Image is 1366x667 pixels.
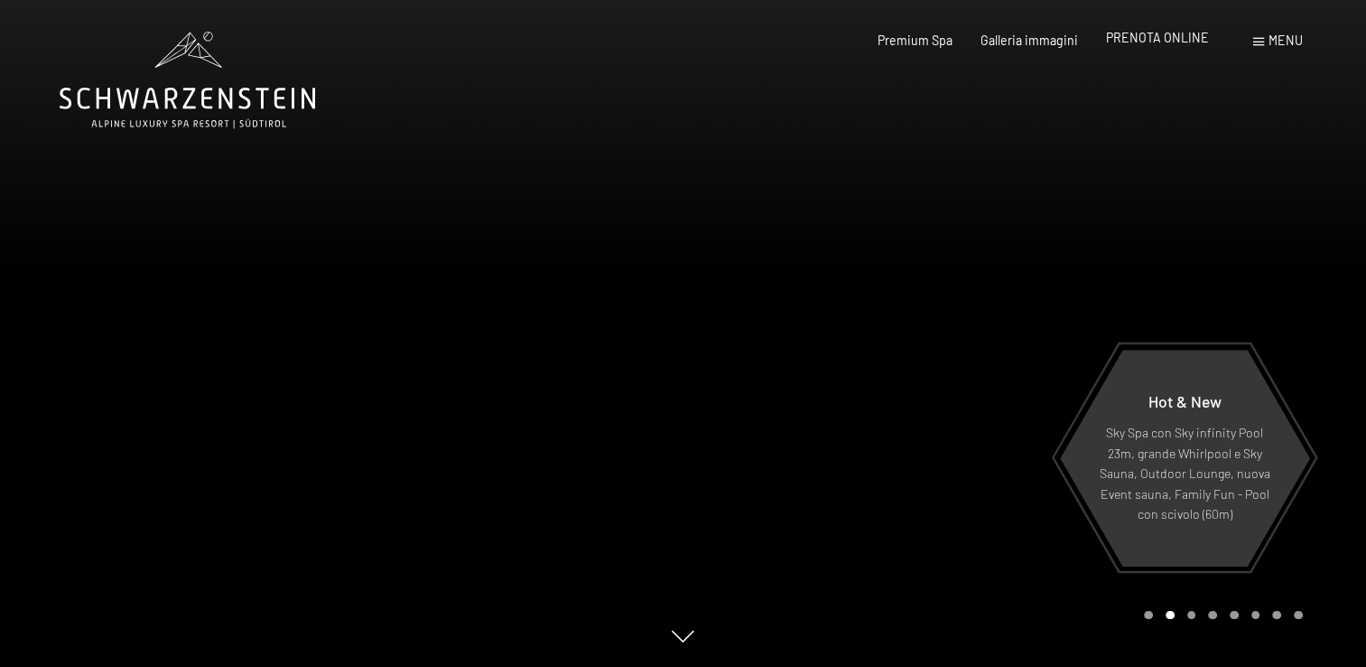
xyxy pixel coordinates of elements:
[1272,611,1281,620] div: Carousel Page 7
[1106,30,1209,45] a: PRENOTA ONLINE
[1251,611,1260,620] div: Carousel Page 6
[1138,611,1302,620] div: Carousel Pagination
[1208,611,1217,620] div: Carousel Page 4
[1058,349,1310,568] a: Hot & New Sky Spa con Sky infinity Pool 23m, grande Whirlpool e Sky Sauna, Outdoor Lounge, nuova ...
[1144,611,1153,620] div: Carousel Page 1
[980,33,1078,48] a: Galleria immagini
[1098,423,1270,525] p: Sky Spa con Sky infinity Pool 23m, grande Whirlpool e Sky Sauna, Outdoor Lounge, nuova Event saun...
[1166,611,1175,620] div: Carousel Page 2 (Current Slide)
[1268,33,1303,48] span: Menu
[1187,611,1196,620] div: Carousel Page 3
[1230,611,1239,620] div: Carousel Page 5
[1294,611,1303,620] div: Carousel Page 8
[1148,391,1221,411] span: Hot & New
[878,33,952,48] a: Premium Spa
